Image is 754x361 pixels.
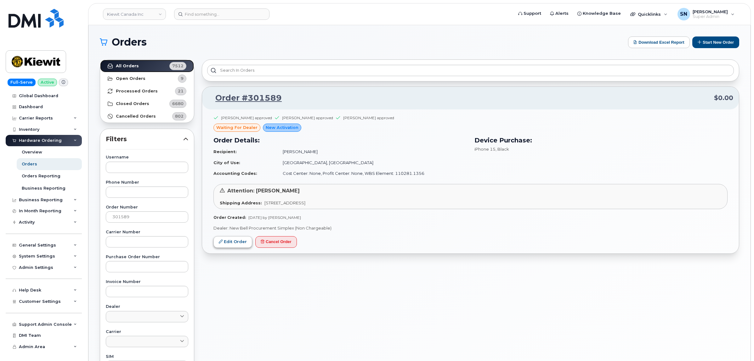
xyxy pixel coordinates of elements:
[220,200,262,205] strong: Shipping Address:
[181,75,184,81] span: 9
[496,147,509,152] span: , Black
[116,101,149,106] strong: Closed Orders
[106,205,188,209] label: Order Number
[216,125,258,131] span: waiting for dealer
[178,88,184,94] span: 21
[221,115,272,120] div: [PERSON_NAME] approved
[474,136,728,145] h3: Device Purchase:
[106,255,188,259] label: Purchase Order Number
[106,330,188,334] label: Carrier
[277,157,467,168] td: [GEOGRAPHIC_DATA], [GEOGRAPHIC_DATA]
[213,225,728,231] p: Dealer: New Bell Procurement Simplex (Non Chargeable)
[264,200,305,205] span: [STREET_ADDRESS]
[106,155,188,159] label: Username
[628,36,690,48] button: Download Excel Report
[106,135,183,144] span: Filters
[172,101,184,107] span: 6680
[474,147,496,152] span: iPhone 15
[106,280,188,284] label: Invoice Number
[116,114,156,119] strong: Cancelled Orders
[100,110,194,123] a: Cancelled Orders802
[692,36,739,48] button: Start New Order
[248,215,301,220] span: [DATE] by [PERSON_NAME]
[277,168,467,179] td: Cost Center: None, Profit Center: None, WBS Element: 110281.1356
[282,115,333,120] div: [PERSON_NAME] approved
[213,136,467,145] h3: Order Details:
[106,230,188,234] label: Carrier Number
[100,72,194,85] a: Open Orders9
[343,115,394,120] div: [PERSON_NAME] approved
[116,64,139,69] strong: All Orders
[213,149,237,154] strong: Recipient:
[213,160,240,165] strong: City of Use:
[100,85,194,97] a: Processed Orders21
[277,146,467,157] td: [PERSON_NAME]
[255,236,297,248] button: Cancel Order
[175,113,184,119] span: 802
[266,125,298,131] span: New Activation
[714,93,733,103] span: $0.00
[112,37,147,47] span: Orders
[227,188,300,194] span: Attention: [PERSON_NAME]
[727,334,749,356] iframe: Messenger Launcher
[213,215,246,220] strong: Order Created:
[172,63,184,69] span: 7512
[207,65,734,76] input: Search in orders
[213,236,252,248] a: Edit Order
[106,305,188,309] label: Dealer
[100,60,194,72] a: All Orders7512
[116,89,158,94] strong: Processed Orders
[100,97,194,110] a: Closed Orders6680
[106,181,188,185] label: Phone Number
[106,355,188,359] label: SIM
[208,92,282,104] a: Order #301589
[116,76,145,81] strong: Open Orders
[213,171,257,176] strong: Accounting Codes:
